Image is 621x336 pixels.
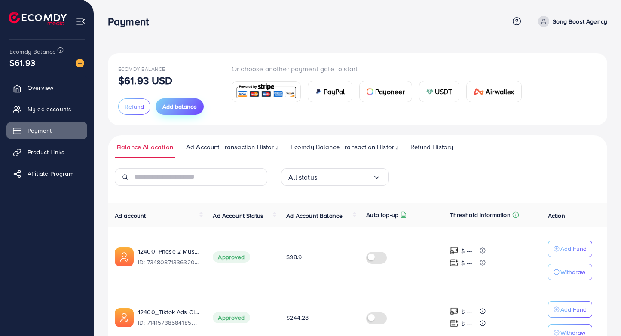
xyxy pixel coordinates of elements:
[553,16,607,27] p: Song Boost Agency
[232,81,301,102] a: card
[213,251,250,263] span: Approved
[156,98,204,115] button: Add balance
[186,142,278,152] span: Ad Account Transaction History
[125,102,144,111] span: Refund
[450,319,459,328] img: top-up amount
[115,247,134,266] img: ic-ads-acc.e4c84228.svg
[375,86,405,97] span: Payoneer
[138,258,199,266] span: ID: 7348087133632086018
[118,65,165,73] span: Ecomdy Balance
[76,59,84,67] img: image
[138,247,199,267] div: <span class='underline'>12400_Phase 2 Music_1710859895574</span></br>7348087133632086018
[466,81,521,102] a: cardAirwallex
[117,142,173,152] span: Balance Allocation
[28,105,71,113] span: My ad accounts
[286,313,309,322] span: $244.28
[419,81,460,102] a: cardUSDT
[474,88,484,95] img: card
[6,122,87,139] a: Payment
[366,210,398,220] p: Auto top-up
[560,267,585,277] p: Withdraw
[450,258,459,267] img: top-up amount
[367,88,373,95] img: card
[9,56,35,69] span: $61.93
[548,264,592,280] button: Withdraw
[6,79,87,96] a: Overview
[450,210,510,220] p: Threshold information
[410,142,453,152] span: Refund History
[213,211,263,220] span: Ad Account Status
[232,64,529,74] p: Or choose another payment gate to start
[461,318,472,329] p: $ ---
[317,171,373,184] input: Search for option
[286,253,302,261] span: $98.9
[548,211,565,220] span: Action
[359,81,412,102] a: cardPayoneer
[6,144,87,161] a: Product Links
[162,102,197,111] span: Add balance
[9,12,67,25] img: logo
[6,165,87,182] a: Affiliate Program
[291,142,398,152] span: Ecomdy Balance Transaction History
[461,246,472,256] p: $ ---
[235,82,298,101] img: card
[315,88,322,95] img: card
[324,86,345,97] span: PayPal
[426,88,433,95] img: card
[118,98,150,115] button: Refund
[213,312,250,323] span: Approved
[138,308,199,327] div: <span class='underline'>12400_Tiktok Ads Clientes_1664083875834</span></br>7141573858418556930
[450,246,459,255] img: top-up amount
[281,168,389,186] div: Search for option
[28,126,52,135] span: Payment
[6,101,87,118] a: My ad accounts
[138,247,199,256] a: 12400_Phase 2 Music_1710859895574
[560,244,587,254] p: Add Fund
[28,169,73,178] span: Affiliate Program
[138,318,199,327] span: ID: 7141573858418556930
[548,241,592,257] button: Add Fund
[450,307,459,316] img: top-up amount
[76,16,86,26] img: menu
[115,308,134,327] img: ic-ads-acc.e4c84228.svg
[28,148,64,156] span: Product Links
[28,83,53,92] span: Overview
[138,308,199,316] a: 12400_Tiktok Ads Clientes_1664083875834
[286,211,343,220] span: Ad Account Balance
[461,258,472,268] p: $ ---
[118,75,173,86] p: $61.93 USD
[560,304,587,315] p: Add Fund
[548,301,592,318] button: Add Fund
[435,86,453,97] span: USDT
[9,47,56,56] span: Ecomdy Balance
[584,297,615,330] iframe: Chat
[535,16,607,27] a: Song Boost Agency
[486,86,514,97] span: Airwallex
[461,306,472,317] p: $ ---
[108,15,156,28] h3: Payment
[115,211,146,220] span: Ad account
[288,171,317,184] span: All status
[308,81,352,102] a: cardPayPal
